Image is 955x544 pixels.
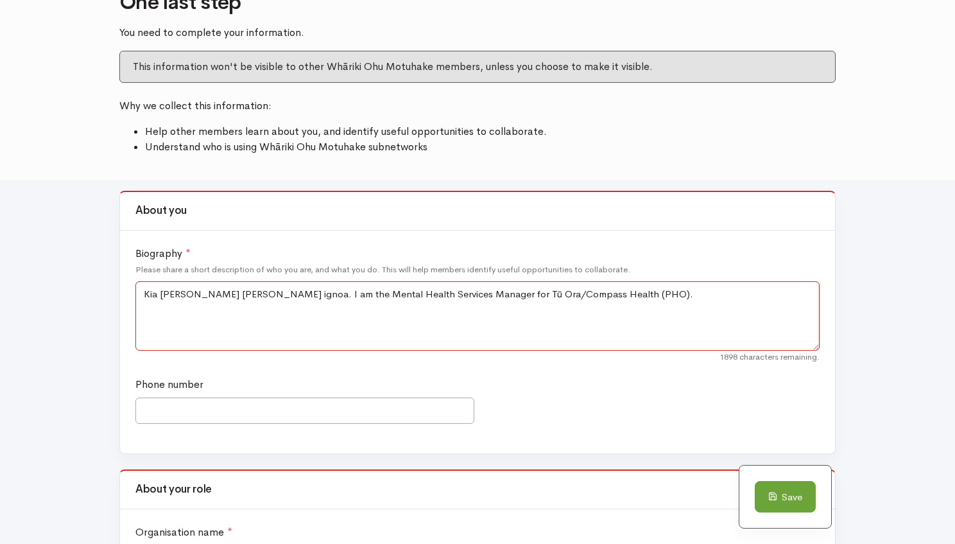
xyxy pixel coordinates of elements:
small: Please share a short description of who you are, and what you do. This will help members identify... [135,263,820,276]
h3: About you [135,205,820,217]
li: Understand who is using Whāriki Ohu Motuhake subnetworks [145,139,836,155]
li: Help other members learn about you, and identify useful opportunities to collaborate. [145,124,836,139]
label: Phone number [135,377,203,392]
span: 1898 characters remaining. [719,351,820,364]
label: Biography [135,246,191,261]
p: You need to complete your information. [119,25,836,40]
div: This information won't be visible to other Whāriki Ohu Motuhake members, unless you choose to mak... [119,51,836,83]
p: Why we collect this information: [119,98,836,114]
button: Save [755,481,816,513]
